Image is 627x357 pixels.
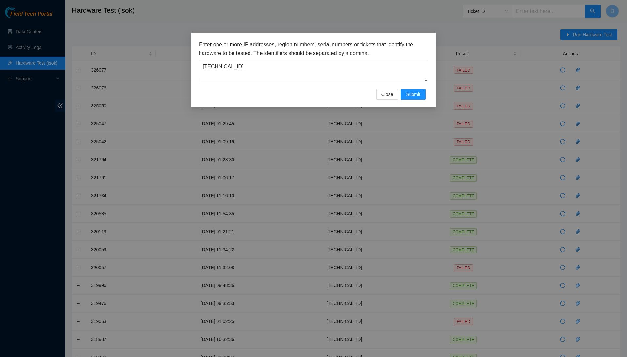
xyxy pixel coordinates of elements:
[199,60,428,81] textarea: [TECHNICAL_ID]
[401,89,426,100] button: Submit
[199,41,428,57] h3: Enter one or more IP addresses, region numbers, serial numbers or tickets that identify the hardw...
[381,91,393,98] span: Close
[376,89,398,100] button: Close
[406,91,420,98] span: Submit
